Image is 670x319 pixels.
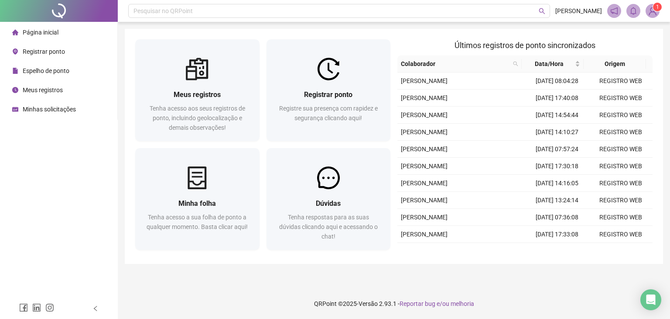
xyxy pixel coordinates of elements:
td: [DATE] 07:57:24 [525,141,589,158]
td: [DATE] 14:16:05 [525,175,589,192]
span: Meus registros [23,87,63,94]
img: 78408 [646,4,659,17]
span: Data/Hora [525,59,573,69]
span: notification [610,7,618,15]
th: Data/Hora [522,55,584,73]
td: [DATE] 08:04:28 [525,73,589,90]
span: [PERSON_NAME] [401,231,448,238]
span: search [511,57,520,70]
span: Minhas solicitações [23,106,76,113]
span: Registrar ponto [304,90,352,99]
span: [PERSON_NAME] [401,94,448,101]
a: Minha folhaTenha acesso a sua folha de ponto a qualquer momento. Basta clicar aqui! [135,148,260,250]
td: REGISTRO WEB [589,73,653,90]
span: linkedin [32,303,41,312]
span: Dúvidas [316,199,341,208]
td: [DATE] 17:33:08 [525,226,589,243]
span: [PERSON_NAME] [555,6,602,16]
span: [PERSON_NAME] [401,146,448,153]
a: Meus registrosTenha acesso aos seus registros de ponto, incluindo geolocalização e demais observa... [135,39,260,141]
span: Registre sua presença com rapidez e segurança clicando aqui! [279,105,378,121]
span: file [12,68,18,74]
span: Versão [359,300,378,307]
span: facebook [19,303,28,312]
span: bell [629,7,637,15]
span: [PERSON_NAME] [401,128,448,135]
span: Reportar bug e/ou melhoria [400,300,474,307]
td: REGISTRO WEB [589,158,653,175]
footer: QRPoint © 2025 - 2.93.1 - [118,288,670,319]
span: Registrar ponto [23,48,65,55]
td: REGISTRO WEB [589,243,653,260]
sup: Atualize o seu contato no menu Meus Dados [653,3,662,11]
span: Tenha acesso aos seus registros de ponto, incluindo geolocalização e demais observações! [150,105,245,131]
td: [DATE] 07:36:08 [525,209,589,226]
span: home [12,29,18,35]
th: Origem [584,55,646,73]
span: search [539,8,545,14]
span: [PERSON_NAME] [401,163,448,170]
td: REGISTRO WEB [589,124,653,141]
span: Minha folha [178,199,216,208]
td: REGISTRO WEB [589,175,653,192]
span: search [513,61,518,66]
span: Meus registros [174,90,221,99]
span: [PERSON_NAME] [401,180,448,187]
span: Espelho de ponto [23,67,69,74]
a: Registrar pontoRegistre sua presença com rapidez e segurança clicando aqui! [267,39,391,141]
div: Open Intercom Messenger [640,289,661,310]
span: Tenha respostas para as suas dúvidas clicando aqui e acessando o chat! [279,214,378,240]
span: [PERSON_NAME] [401,214,448,221]
span: Página inicial [23,29,58,36]
span: clock-circle [12,87,18,93]
span: Colaborador [401,59,509,69]
span: [PERSON_NAME] [401,77,448,84]
td: REGISTRO WEB [589,209,653,226]
td: [DATE] 14:54:44 [525,107,589,124]
span: [PERSON_NAME] [401,111,448,118]
td: [DATE] 13:57:22 [525,243,589,260]
td: REGISTRO WEB [589,226,653,243]
span: 1 [656,4,659,10]
span: left [92,305,99,312]
span: [PERSON_NAME] [401,197,448,204]
td: [DATE] 17:30:18 [525,158,589,175]
td: [DATE] 17:40:08 [525,90,589,107]
span: instagram [45,303,54,312]
td: [DATE] 13:24:14 [525,192,589,209]
td: REGISTRO WEB [589,141,653,158]
td: REGISTRO WEB [589,192,653,209]
td: REGISTRO WEB [589,90,653,107]
span: environment [12,49,18,55]
td: [DATE] 14:10:27 [525,124,589,141]
span: Tenha acesso a sua folha de ponto a qualquer momento. Basta clicar aqui! [147,214,248,230]
span: Últimos registros de ponto sincronizados [455,41,595,50]
td: REGISTRO WEB [589,107,653,124]
a: DúvidasTenha respostas para as suas dúvidas clicando aqui e acessando o chat! [267,148,391,250]
span: schedule [12,106,18,112]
